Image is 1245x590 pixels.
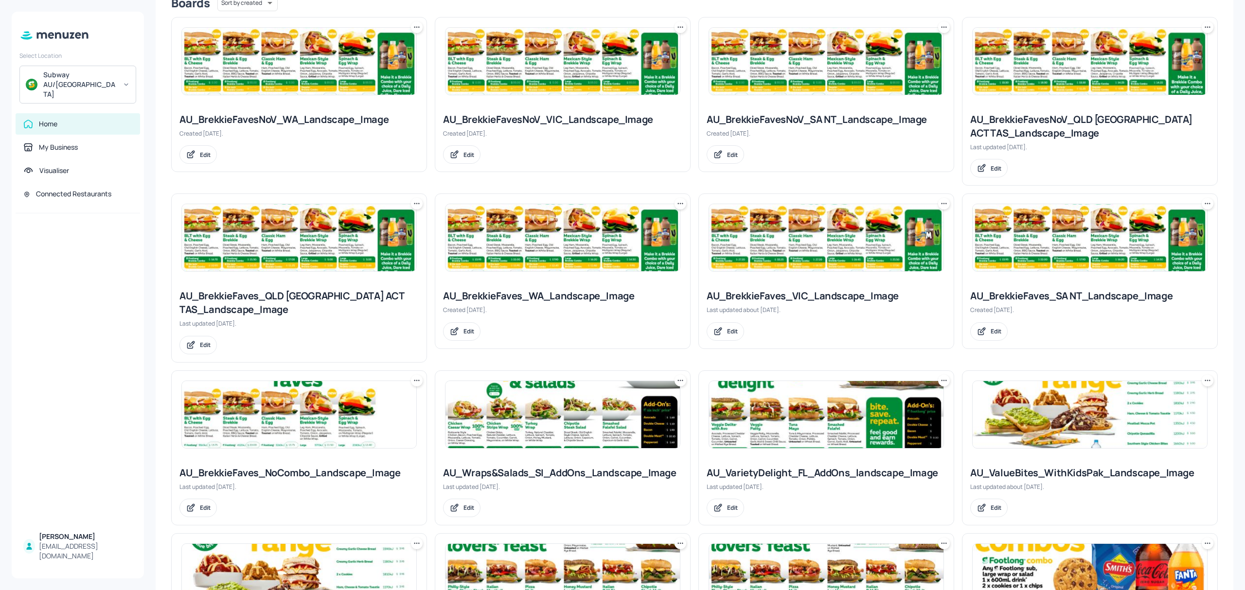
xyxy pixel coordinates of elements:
div: Last updated about [DATE]. [970,483,1209,491]
div: Created [DATE]. [970,306,1209,314]
div: Home [39,119,57,129]
div: Edit [463,151,474,159]
div: Edit [463,327,474,335]
div: Connected Restaurants [36,189,111,199]
img: 2025-08-13-1755052488882tu52zlxrh0d.jpeg [709,28,943,95]
div: Created [DATE]. [443,306,682,314]
div: AU_VarietyDelight_FL_AddOns_landscape_Image [707,466,946,480]
div: Last updated [DATE]. [970,143,1209,151]
div: AU_BrekkieFavesNoV_SA NT_Landscape_Image [707,113,946,126]
img: 2025-09-15-17579143120245nsjophk4j3.jpeg [973,381,1207,448]
div: AU_Wraps&Salads_SI_AddOns_Landscape_Image [443,466,682,480]
div: Created [DATE]. [179,129,419,138]
div: AU_BrekkieFaves_QLD [GEOGRAPHIC_DATA] ACT TAS_Landscape_Image [179,289,419,316]
div: AU_BrekkieFavesNoV_VIC_Landscape_Image [443,113,682,126]
div: Edit [991,164,1001,173]
div: Edit [991,503,1001,512]
img: 2025-08-13-17550515790531wlu5d8p5b8.jpeg [973,204,1207,271]
div: AU_BrekkieFaves_NoCombo_Landscape_Image [179,466,419,480]
div: Created [DATE]. [443,129,682,138]
img: avatar [26,79,37,90]
div: [PERSON_NAME] [39,532,132,541]
div: Last updated [DATE]. [443,483,682,491]
div: AU_ValueBites_WithKidsPak_Landscape_Image [970,466,1209,480]
img: 2025-08-13-1755052488882tu52zlxrh0d.jpeg [182,28,416,95]
div: Edit [463,503,474,512]
div: Last updated [DATE]. [179,319,419,328]
div: AU_BrekkieFaves_WA_Landscape_Image [443,289,682,303]
div: Edit [200,151,211,159]
img: 2025-10-02-1759389293371e01qaq4xl.jpeg [445,381,680,448]
img: 2025-08-27-175625429720232v8ygvb21l.jpeg [709,204,943,271]
img: 2025-08-13-17550515790531wlu5d8p5b8.jpeg [445,204,680,271]
div: Last updated [DATE]. [707,483,946,491]
div: Edit [200,341,211,349]
div: [EMAIL_ADDRESS][DOMAIN_NAME] [39,541,132,561]
div: AU_BrekkieFaves_VIC_Landscape_Image [707,289,946,303]
img: 2025-09-23-17585881227655r1ryemfngv.jpeg [182,204,416,271]
img: 2025-08-14-175514661442377zu8y18a7v.jpeg [973,28,1207,95]
div: Edit [727,151,738,159]
div: Edit [727,327,738,335]
div: Visualiser [39,166,69,175]
div: Last updated about [DATE]. [707,306,946,314]
div: Last updated [DATE]. [179,483,419,491]
div: AU_BrekkieFavesNoV_WA_Landscape_Image [179,113,419,126]
div: My Business [39,142,78,152]
div: Edit [991,327,1001,335]
img: 2025-10-08-17598972369178fw5aqxsh9o.jpeg [709,381,943,448]
div: Created [DATE]. [707,129,946,138]
div: Select Location [19,52,136,60]
img: 2025-08-15-17552292449181q1jp8lk993.jpeg [182,381,416,448]
div: AU_BrekkieFaves_SA NT_Landscape_Image [970,289,1209,303]
img: 2025-08-13-1755052488882tu52zlxrh0d.jpeg [445,28,680,95]
div: Edit [727,503,738,512]
div: Edit [200,503,211,512]
div: Subway AU/[GEOGRAPHIC_DATA] [43,70,117,99]
div: AU_BrekkieFavesNoV_QLD [GEOGRAPHIC_DATA] ACT TAS_Landscape_Image [970,113,1209,140]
